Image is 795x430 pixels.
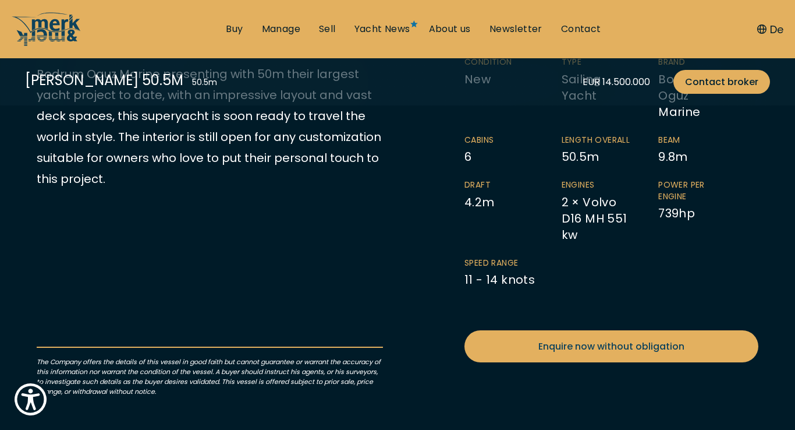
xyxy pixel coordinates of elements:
li: 739 hp [658,179,755,243]
div: EUR 14.500.000 [583,75,650,89]
a: Yacht News [354,23,410,36]
a: Sell [319,23,336,36]
span: Draft [464,179,538,191]
span: Engines [562,179,636,191]
a: Buy [226,23,243,36]
li: 2 × Volvo D16 MH 551 kw [562,179,659,243]
span: Enquire now without obligation [538,339,684,354]
button: De [757,22,783,37]
a: Contact broker [673,70,770,94]
span: Beam [658,135,732,146]
li: 50.5 m [562,135,659,165]
span: Contact broker [685,75,758,89]
span: Cabins [464,135,538,146]
a: Enquire now without obligation [464,330,758,362]
a: Manage [262,23,300,36]
span: Power per engine [658,179,732,202]
li: 11 - 14 knots [464,258,562,288]
a: Contact [561,23,601,36]
div: [PERSON_NAME] 50.5M [25,70,183,90]
p: Bodrum Oguz Marine presenting with 50m their largest yacht project to date, with an impressive la... [37,64,383,189]
p: The Company offers the details of this vessel in good faith but cannot guarantee or warrant the a... [37,347,383,397]
span: Length overall [562,135,636,146]
li: 6 [464,135,562,165]
button: Show Accessibility Preferences [12,380,49,418]
a: About us [429,23,471,36]
li: 9.8 m [658,135,755,165]
li: 4.2 m [464,179,562,243]
span: Speed range [464,258,538,269]
a: Newsletter [489,23,542,36]
a: / [12,37,81,50]
div: 50.5 m [192,76,217,89]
